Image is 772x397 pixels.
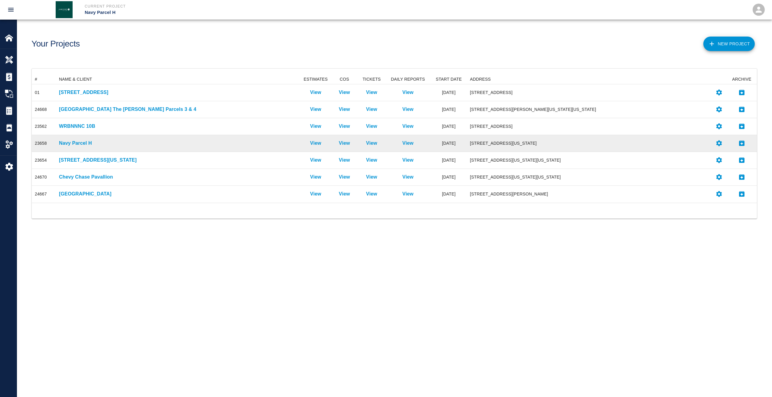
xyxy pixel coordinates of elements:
div: TICKETS [362,74,381,84]
a: View [366,157,377,164]
div: COS [331,74,358,84]
iframe: Chat Widget [671,332,772,397]
div: # [32,74,56,84]
a: View [339,190,350,198]
a: View [402,106,414,113]
div: ARCHIVE [727,74,757,84]
a: View [366,140,377,147]
a: [GEOGRAPHIC_DATA] The [PERSON_NAME] Parcels 3 & 4 [59,106,298,113]
div: COS [340,74,349,84]
p: View [339,157,350,164]
a: View [310,106,321,113]
p: View [310,89,321,96]
button: open drawer [4,2,18,17]
img: Janeiro Inc [56,1,73,18]
p: View [310,123,321,130]
div: START DATE [436,74,462,84]
div: # [35,74,37,84]
div: DAILY REPORTS [391,74,425,84]
div: [STREET_ADDRESS][US_STATE][US_STATE] [470,157,709,163]
button: Settings [713,86,725,98]
a: View [339,140,350,147]
div: ESTIMATES [301,74,331,84]
a: View [402,123,414,130]
p: Current Project [85,4,419,9]
div: 24668 [35,106,47,112]
div: [DATE] [431,101,467,118]
div: [STREET_ADDRESS] [470,123,709,129]
button: Settings [713,188,725,200]
div: ARCHIVE [732,74,751,84]
h1: Your Projects [31,39,80,49]
a: View [310,140,321,147]
a: View [366,173,377,181]
div: [STREET_ADDRESS][US_STATE] [470,140,709,146]
a: View [310,157,321,164]
a: View [402,157,414,164]
button: Settings [713,120,725,132]
a: View [402,190,414,198]
div: 01 [35,89,40,95]
div: DAILY REPORTS [385,74,431,84]
a: View [310,190,321,198]
a: Navy Parcel H [59,140,298,147]
a: View [366,106,377,113]
a: View [339,106,350,113]
p: Chevy Chase Pavallion [59,173,298,181]
a: View [366,89,377,96]
div: [STREET_ADDRESS][PERSON_NAME] [470,191,709,197]
a: [STREET_ADDRESS] [59,89,298,96]
div: 23562 [35,123,47,129]
a: View [339,123,350,130]
a: View [339,173,350,181]
button: New Project [703,37,755,51]
div: ADDRESS [467,74,712,84]
div: 24667 [35,191,47,197]
div: [DATE] [431,118,467,135]
div: [STREET_ADDRESS][PERSON_NAME][US_STATE][US_STATE] [470,106,709,112]
p: View [339,89,350,96]
div: ESTIMATES [304,74,328,84]
a: View [402,140,414,147]
a: [STREET_ADDRESS][US_STATE] [59,157,298,164]
div: 23654 [35,157,47,163]
a: WRBNNNC 10B [59,123,298,130]
div: ADDRESS [470,74,491,84]
p: Navy Parcel H [85,9,419,16]
div: [STREET_ADDRESS] [470,89,709,95]
div: NAME & CLIENT [59,74,92,84]
div: [DATE] [431,152,467,169]
div: NAME & CLIENT [56,74,301,84]
div: 23658 [35,140,47,146]
div: [STREET_ADDRESS][US_STATE][US_STATE] [470,174,709,180]
a: View [310,173,321,181]
a: [GEOGRAPHIC_DATA] [59,190,298,198]
a: View [402,89,414,96]
a: View [402,173,414,181]
button: Settings [713,171,725,183]
a: View [366,190,377,198]
div: [DATE] [431,84,467,101]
